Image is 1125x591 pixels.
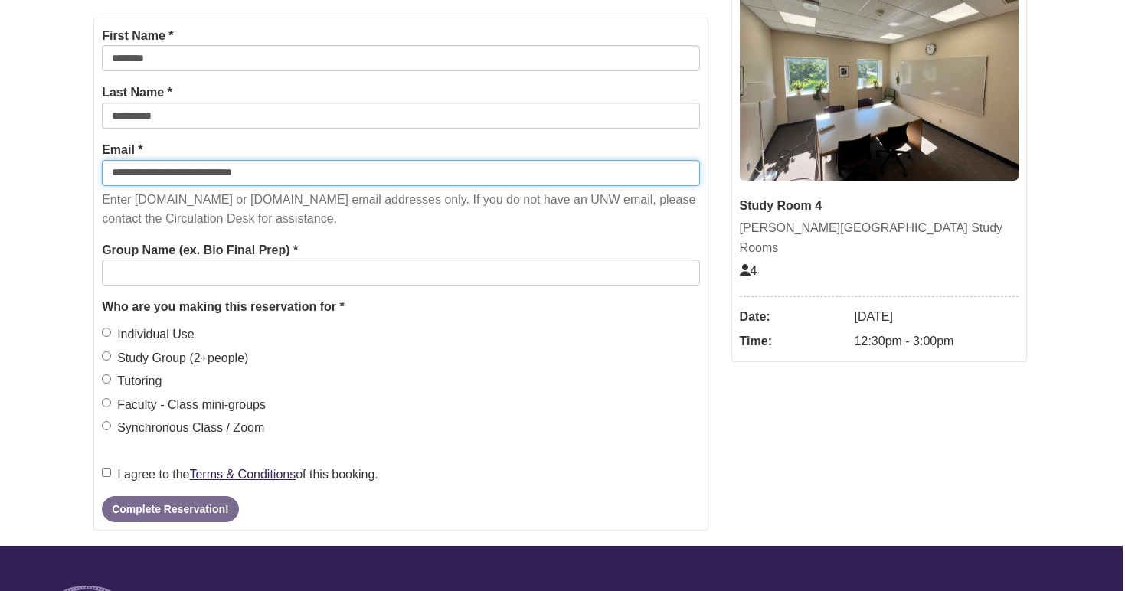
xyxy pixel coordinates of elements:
[102,140,142,160] label: Email *
[102,371,162,391] label: Tutoring
[102,398,111,407] input: Faculty - Class mini-groups
[102,465,378,485] label: I agree to the of this booking.
[102,496,238,522] button: Complete Reservation!
[102,325,195,344] label: Individual Use
[102,240,298,260] label: Group Name (ex. Bio Final Prep) *
[102,374,111,384] input: Tutoring
[189,468,296,481] a: Terms & Conditions
[740,264,757,277] span: The capacity of this space
[102,297,699,317] legend: Who are you making this reservation for *
[102,83,172,103] label: Last Name *
[102,328,111,337] input: Individual Use
[102,418,264,438] label: Synchronous Class / Zoom
[102,421,111,430] input: Synchronous Class / Zoom
[855,305,1019,329] dd: [DATE]
[102,395,266,415] label: Faculty - Class mini-groups
[740,218,1019,257] div: [PERSON_NAME][GEOGRAPHIC_DATA] Study Rooms
[102,351,111,361] input: Study Group (2+people)
[102,468,111,477] input: I agree to theTerms & Conditionsof this booking.
[102,348,248,368] label: Study Group (2+people)
[102,190,699,229] p: Enter [DOMAIN_NAME] or [DOMAIN_NAME] email addresses only. If you do not have an UNW email, pleas...
[740,305,847,329] dt: Date:
[855,329,1019,354] dd: 12:30pm - 3:00pm
[102,26,173,46] label: First Name *
[740,196,1019,216] div: Study Room 4
[740,329,847,354] dt: Time:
